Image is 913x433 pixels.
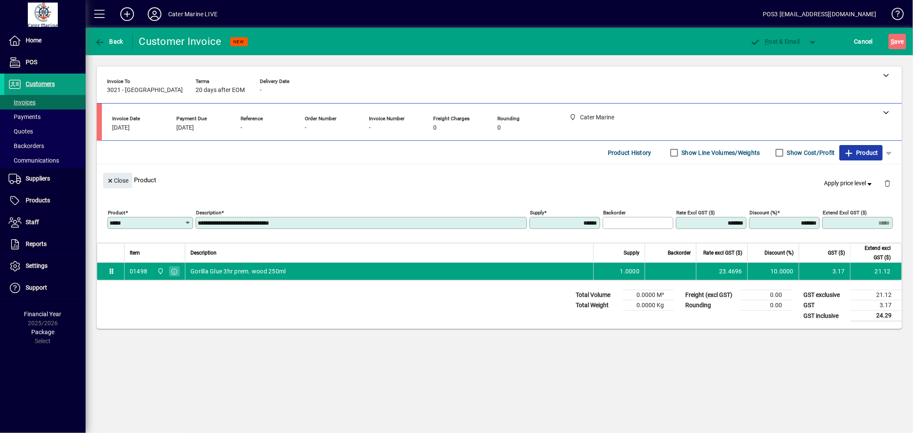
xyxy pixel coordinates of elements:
div: Customer Invoice [139,35,222,48]
a: Payments [4,110,86,124]
a: Products [4,190,86,211]
app-page-header-button: Close [101,176,134,184]
button: Product History [604,145,655,160]
a: Settings [4,255,86,277]
span: Reports [26,240,47,247]
span: Package [31,329,54,335]
span: Backorders [9,142,44,149]
span: Communications [9,157,59,164]
a: Backorders [4,139,86,153]
button: Cancel [852,34,875,49]
mat-label: Discount (%) [749,210,777,216]
a: Knowledge Base [885,2,902,30]
span: - [260,87,262,94]
span: Cancel [854,35,873,48]
td: GST exclusive [799,290,851,300]
a: POS [4,52,86,73]
span: 1.0000 [620,267,640,276]
span: 0 [433,125,437,131]
span: S [891,38,894,45]
a: Communications [4,153,86,168]
span: Products [26,197,50,204]
span: [DATE] [112,125,130,131]
span: Support [26,284,47,291]
span: Cater Marine [155,267,165,276]
div: 01498 [130,267,147,276]
a: Support [4,277,86,299]
button: Close [103,173,132,188]
mat-label: Backorder [603,210,626,216]
span: Customers [26,80,55,87]
span: Back [95,38,123,45]
button: Add [113,6,141,22]
span: Settings [26,262,48,269]
mat-label: Description [196,210,221,216]
span: Quotes [9,128,33,135]
div: 23.4696 [702,267,742,276]
span: - [305,125,306,131]
span: Home [26,37,42,44]
div: Cater Marine LIVE [168,7,217,21]
mat-label: Supply [530,210,544,216]
button: Delete [877,173,898,193]
td: 0.0000 Kg [623,300,674,311]
span: - [241,125,242,131]
span: 0 [497,125,501,131]
td: 24.29 [851,311,902,321]
td: 21.12 [850,263,901,280]
a: Invoices [4,95,86,110]
a: Reports [4,234,86,255]
td: 3.17 [799,263,850,280]
a: Quotes [4,124,86,139]
span: ave [891,35,904,48]
div: Product [97,164,902,196]
button: Product [839,145,883,160]
a: Staff [4,212,86,233]
td: 0.00 [741,290,792,300]
td: Rounding [681,300,741,311]
app-page-header-button: Back [86,34,133,49]
td: 21.12 [851,290,902,300]
mat-label: Product [108,210,125,216]
button: Back [92,34,125,49]
td: GST inclusive [799,311,851,321]
a: Home [4,30,86,51]
span: Discount (%) [764,248,794,258]
mat-label: Extend excl GST ($) [823,210,867,216]
button: Post & Email [746,34,804,49]
span: POS [26,59,37,65]
span: Supply [624,248,639,258]
label: Show Line Volumes/Weights [680,148,760,157]
td: 10.0000 [747,263,799,280]
span: Suppliers [26,175,50,182]
span: Invoices [9,99,36,106]
span: Product History [608,146,651,160]
span: GST ($) [828,248,845,258]
a: Suppliers [4,168,86,190]
span: 3021 - [GEOGRAPHIC_DATA] [107,87,183,94]
span: Rate excl GST ($) [703,248,742,258]
span: ost & Email [750,38,800,45]
span: Financial Year [24,311,62,317]
span: Backorder [668,248,691,258]
button: Save [889,34,906,49]
td: Freight (excl GST) [681,290,741,300]
span: Item [130,248,140,258]
span: - [369,125,371,131]
span: Product [844,146,878,160]
span: Extend excl GST ($) [856,243,891,262]
span: [DATE] [176,125,194,131]
mat-label: Rate excl GST ($) [676,210,715,216]
button: Apply price level [821,176,877,191]
span: Apply price level [824,179,874,188]
td: 0.00 [741,300,792,311]
td: 3.17 [851,300,902,311]
span: Description [190,248,217,258]
span: Gorilla Glue 3hr prem. wood 250ml [190,267,285,276]
app-page-header-button: Delete [877,179,898,187]
span: NEW [234,39,244,44]
button: Profile [141,6,168,22]
span: Staff [26,219,39,225]
span: Close [107,174,129,188]
span: Payments [9,113,41,120]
